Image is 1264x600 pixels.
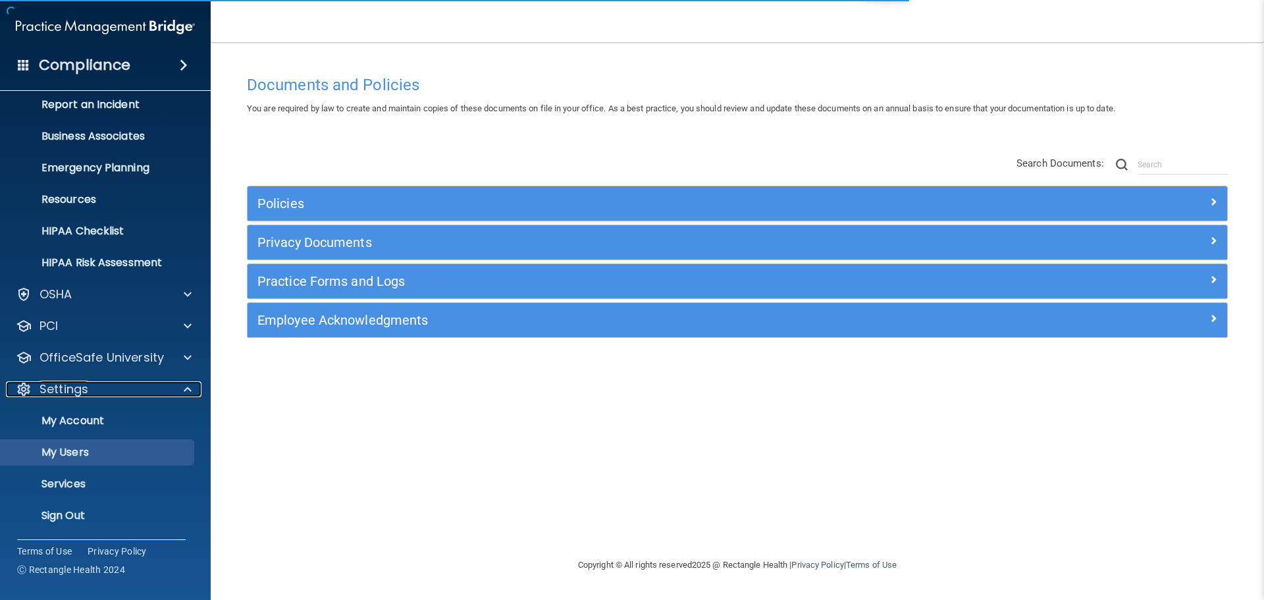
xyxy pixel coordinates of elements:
[39,56,130,74] h4: Compliance
[16,286,192,302] a: OSHA
[846,560,897,570] a: Terms of Use
[9,414,188,427] p: My Account
[88,545,147,558] a: Privacy Policy
[1036,506,1248,559] iframe: Drift Widget Chat Controller
[16,381,192,397] a: Settings
[39,381,88,397] p: Settings
[9,98,188,111] p: Report an Incident
[257,310,1217,331] a: Employee Acknowledgments
[1016,157,1104,169] span: Search Documents:
[1138,155,1228,175] input: Search
[16,318,192,334] a: PCI
[1116,159,1128,171] img: ic-search.3b580494.png
[497,544,978,586] div: Copyright © All rights reserved 2025 @ Rectangle Health | |
[257,235,972,250] h5: Privacy Documents
[39,350,164,366] p: OfficeSafe University
[257,271,1217,292] a: Practice Forms and Logs
[257,193,1217,214] a: Policies
[9,446,188,459] p: My Users
[17,563,125,576] span: Ⓒ Rectangle Health 2024
[257,232,1217,253] a: Privacy Documents
[16,350,192,366] a: OfficeSafe University
[17,545,72,558] a: Terms of Use
[9,130,188,143] p: Business Associates
[257,274,972,288] h5: Practice Forms and Logs
[9,477,188,491] p: Services
[247,76,1228,94] h4: Documents and Policies
[257,313,972,327] h5: Employee Acknowledgments
[9,193,188,206] p: Resources
[791,560,843,570] a: Privacy Policy
[257,196,972,211] h5: Policies
[9,161,188,175] p: Emergency Planning
[247,103,1115,113] span: You are required by law to create and maintain copies of these documents on file in your office. ...
[39,286,72,302] p: OSHA
[9,509,188,522] p: Sign Out
[9,225,188,238] p: HIPAA Checklist
[39,318,58,334] p: PCI
[16,14,195,40] img: PMB logo
[9,256,188,269] p: HIPAA Risk Assessment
